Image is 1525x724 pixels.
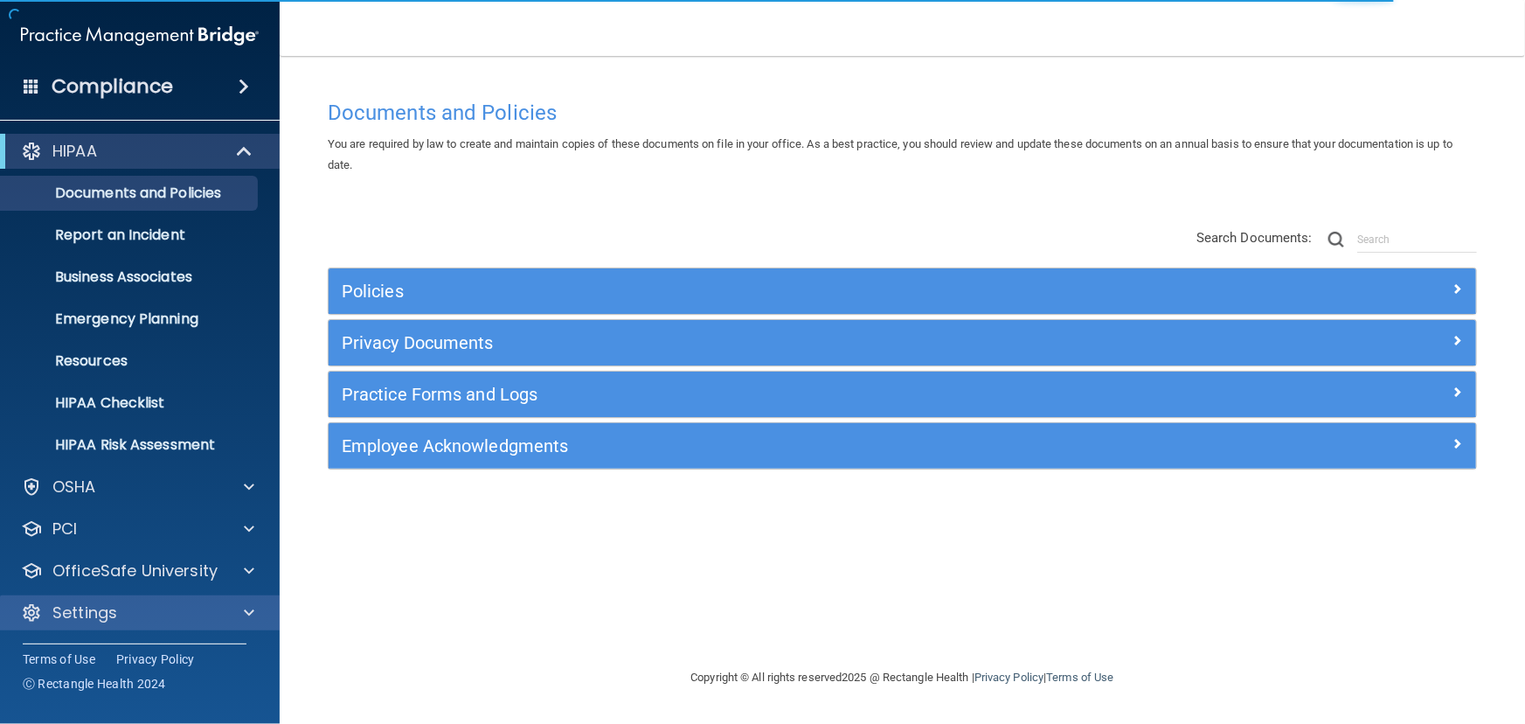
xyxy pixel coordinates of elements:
[52,519,77,540] p: PCI
[342,436,1176,456] h5: Employee Acknowledgments
[11,352,250,370] p: Resources
[21,141,253,162] a: HIPAA
[21,602,254,623] a: Settings
[328,101,1477,124] h4: Documents and Policies
[23,651,95,668] a: Terms of Use
[1196,230,1313,246] span: Search Documents:
[52,602,117,623] p: Settings
[342,277,1463,305] a: Policies
[52,141,97,162] p: HIPAA
[1223,600,1504,670] iframe: Drift Widget Chat Controller
[11,436,250,454] p: HIPAA Risk Assessment
[11,310,250,328] p: Emergency Planning
[1046,671,1113,684] a: Terms of Use
[342,432,1463,460] a: Employee Acknowledgments
[974,671,1043,684] a: Privacy Policy
[11,268,250,286] p: Business Associates
[342,380,1463,408] a: Practice Forms and Logs
[23,675,166,693] span: Ⓒ Rectangle Health 2024
[342,329,1463,357] a: Privacy Documents
[342,282,1176,301] h5: Policies
[342,385,1176,404] h5: Practice Forms and Logs
[52,74,173,99] h4: Compliance
[11,184,250,202] p: Documents and Policies
[1328,232,1344,247] img: ic-search.3b580494.png
[21,477,254,498] a: OSHA
[11,394,250,412] p: HIPAA Checklist
[52,560,218,581] p: OfficeSafe University
[584,650,1222,706] div: Copyright © All rights reserved 2025 @ Rectangle Health | |
[21,560,254,581] a: OfficeSafe University
[116,651,195,668] a: Privacy Policy
[52,477,96,498] p: OSHA
[1357,226,1477,253] input: Search
[11,226,250,244] p: Report an Incident
[342,333,1176,352] h5: Privacy Documents
[21,18,259,53] img: PMB logo
[21,519,254,540] a: PCI
[328,137,1452,171] span: You are required by law to create and maintain copies of these documents on file in your office. ...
